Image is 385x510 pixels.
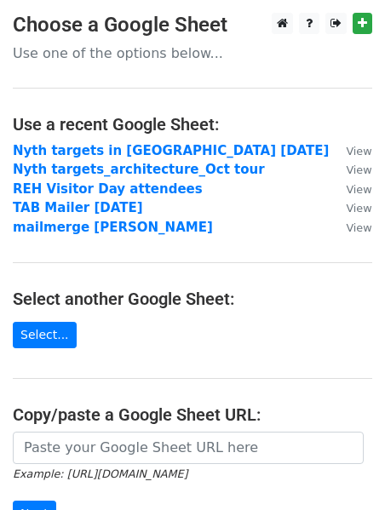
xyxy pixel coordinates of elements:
[346,221,371,234] small: View
[329,200,371,215] a: View
[329,162,371,177] a: View
[346,183,371,196] small: View
[13,181,203,197] a: REH Visitor Day attendees
[346,163,371,176] small: View
[13,200,143,215] a: TAB Mailer [DATE]
[13,13,372,37] h3: Choose a Google Sheet
[13,220,213,235] a: mailmerge [PERSON_NAME]
[346,202,371,215] small: View
[346,145,371,158] small: View
[13,143,329,158] a: Nyth targets in [GEOGRAPHIC_DATA] [DATE]
[13,404,372,425] h4: Copy/paste a Google Sheet URL:
[13,44,372,62] p: Use one of the options below...
[13,162,265,177] a: Nyth targets_architecture_Oct tour
[329,143,371,158] a: View
[13,322,77,348] a: Select...
[329,220,371,235] a: View
[13,289,372,309] h4: Select another Google Sheet:
[13,467,187,480] small: Example: [URL][DOMAIN_NAME]
[13,432,364,464] input: Paste your Google Sheet URL here
[13,114,372,135] h4: Use a recent Google Sheet:
[329,181,371,197] a: View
